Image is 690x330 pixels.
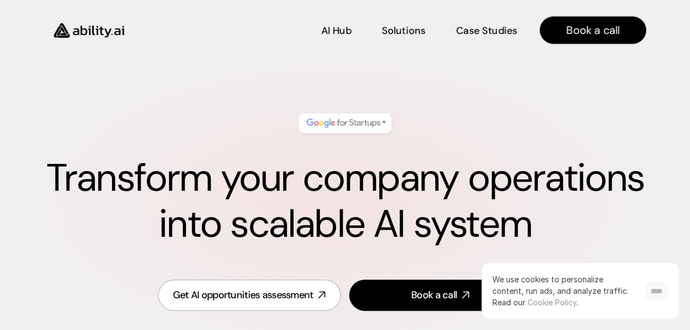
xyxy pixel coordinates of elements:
[492,298,578,307] span: Read our .
[44,155,646,247] h1: Transform your company operations into scalable AI system
[528,298,576,307] a: Cookie Policy
[382,21,425,40] a: Solutions
[321,21,351,40] a: AI Hub
[456,21,518,40] a: Case Studies
[158,280,341,311] a: Get AI opportunities assessment
[492,274,634,308] p: We use cookies to personalize content, run ads, and analyze traffic.
[411,288,457,302] div: Book a call
[540,16,646,44] a: Book a call
[566,22,620,38] p: Book a call
[139,16,646,44] nav: Main navigation
[349,280,532,311] a: Book a call
[173,288,313,302] div: Get AI opportunities assessment
[382,24,425,38] p: Solutions
[321,24,351,38] p: AI Hub
[456,24,517,38] p: Case Studies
